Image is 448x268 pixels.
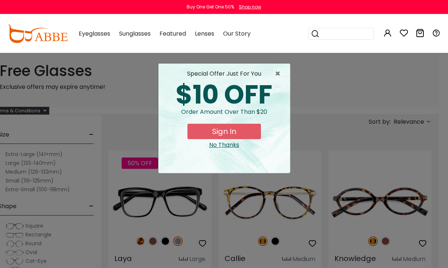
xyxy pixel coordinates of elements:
span: Eyeglasses [79,29,110,38]
span: × [275,69,284,78]
button: Close [275,69,284,78]
div: Order amount over than $20 [164,108,284,124]
span: Sunglasses [119,29,151,38]
div: special offer just for you [164,69,284,78]
div: Shop now [239,4,261,10]
a: Shop now [235,4,261,10]
div: Buy One Get One 50% [187,4,234,10]
span: Lenses [195,29,214,38]
div: $10 OFF [164,82,284,108]
button: Sign In [187,124,261,139]
span: Featured [160,29,186,38]
div: Close [164,141,284,149]
img: abbeglasses.com [7,25,68,43]
span: Our Story [223,29,251,38]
